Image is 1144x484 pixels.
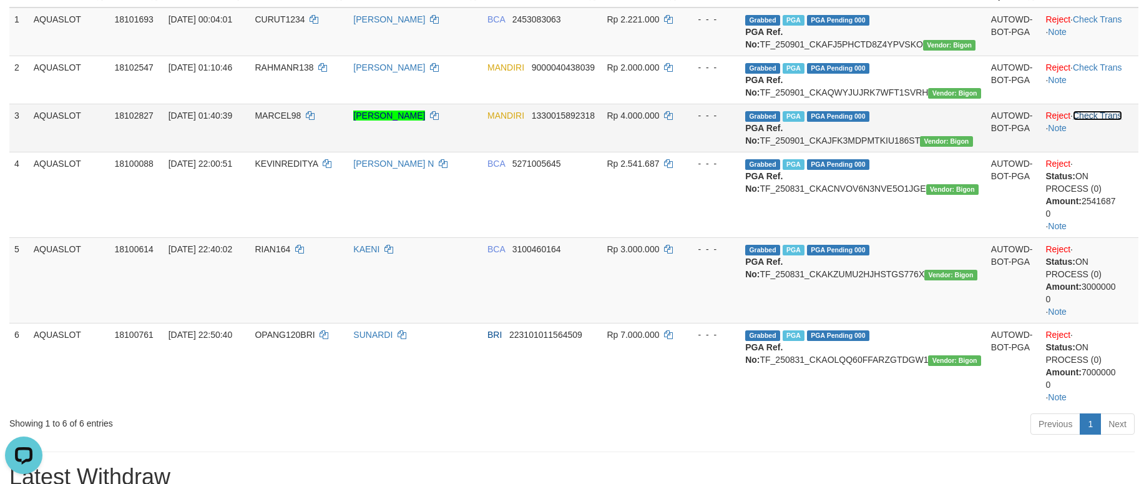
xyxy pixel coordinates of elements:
[29,7,110,56] td: AQUASLOT
[1045,244,1070,254] a: Reject
[745,111,780,122] span: Grabbed
[5,5,42,42] button: Open LiveChat chat widget
[9,323,29,408] td: 6
[687,13,735,26] div: - - -
[783,111,804,122] span: Marked by ayncek2
[1045,330,1070,340] a: Reject
[1040,56,1138,104] td: · ·
[1045,111,1070,121] a: Reject
[1048,27,1067,37] a: Note
[487,111,524,121] span: MANDIRI
[687,109,735,122] div: - - -
[1045,62,1070,72] a: Reject
[1040,323,1138,408] td: · ·
[169,14,232,24] span: [DATE] 00:04:01
[255,62,313,72] span: RAHMANR138
[986,323,1041,408] td: AUTOWD-BOT-PGA
[1045,14,1070,24] a: Reject
[487,244,505,254] span: BCA
[255,159,318,169] span: KEVINREDITYA
[512,14,561,24] span: Copy 2453083063 to clipboard
[807,63,869,74] span: PGA Pending
[532,111,595,121] span: Copy 1330015892318 to clipboard
[687,61,735,74] div: - - -
[9,56,29,104] td: 2
[1045,171,1075,181] b: Status:
[353,111,425,121] a: [PERSON_NAME]
[783,159,804,170] span: Marked by ayncek2
[986,152,1041,237] td: AUTOWD-BOT-PGA
[607,111,659,121] span: Rp 4.000.000
[745,257,783,279] b: PGA Ref. No:
[114,111,153,121] span: 18102827
[807,245,869,255] span: PGA Pending
[255,244,290,254] span: RIAN164
[920,136,972,147] span: Vendor URL: https://checkout31.1velocity.biz
[928,355,980,366] span: Vendor URL: https://checkout31.1velocity.biz
[926,184,979,195] span: Vendor URL: https://checkout31.1velocity.biz
[9,152,29,237] td: 4
[353,62,425,72] a: [PERSON_NAME]
[807,159,869,170] span: PGA Pending
[1045,341,1133,391] div: ON PROCESS (0) 7000000 0
[169,330,232,340] span: [DATE] 22:50:40
[745,27,783,49] b: PGA Ref. No:
[745,245,780,255] span: Grabbed
[607,330,659,340] span: Rp 7.000.000
[687,157,735,170] div: - - -
[1045,282,1082,292] b: Amount:
[607,159,659,169] span: Rp 2.541.687
[1045,342,1075,352] b: Status:
[1100,413,1135,435] a: Next
[807,330,869,341] span: PGA Pending
[928,88,980,99] span: Vendor URL: https://checkout31.1velocity.biz
[255,330,315,340] span: OPANG120BRI
[1045,367,1082,377] b: Amount:
[783,15,804,26] span: Marked by ayncek2
[1040,7,1138,56] td: · ·
[740,104,986,152] td: TF_250901_CKAJFK3MDPMTKIU186ST
[923,40,975,51] span: Vendor URL: https://checkout31.1velocity.biz
[924,270,977,280] span: Vendor URL: https://checkout31.1velocity.biz
[487,159,505,169] span: BCA
[29,237,110,323] td: AQUASLOT
[255,111,301,121] span: MARCEL98
[1080,413,1101,435] a: 1
[807,111,869,122] span: PGA Pending
[487,330,502,340] span: BRI
[745,330,780,341] span: Grabbed
[687,243,735,255] div: - - -
[1040,104,1138,152] td: · ·
[986,104,1041,152] td: AUTOWD-BOT-PGA
[1040,152,1138,237] td: · ·
[9,104,29,152] td: 3
[9,412,467,430] div: Showing 1 to 6 of 6 entries
[1073,14,1122,24] a: Check Trans
[1073,111,1122,121] a: Check Trans
[1045,255,1133,305] div: ON PROCESS (0) 3000000 0
[607,14,659,24] span: Rp 2.221.000
[745,171,783,194] b: PGA Ref. No:
[1045,170,1133,220] div: ON PROCESS (0) 2541687 0
[487,14,505,24] span: BCA
[169,62,232,72] span: [DATE] 01:10:46
[509,330,582,340] span: Copy 223101011564509 to clipboard
[807,15,869,26] span: PGA Pending
[353,330,393,340] a: SUNARDI
[1045,257,1075,267] b: Status:
[745,123,783,146] b: PGA Ref. No:
[532,62,595,72] span: Copy 9000040438039 to clipboard
[740,56,986,104] td: TF_250901_CKAQWYJUJRK7WFT1SVRH
[114,14,153,24] span: 18101693
[353,159,434,169] a: [PERSON_NAME] N
[114,330,153,340] span: 18100761
[1045,196,1082,206] b: Amount:
[745,159,780,170] span: Grabbed
[1045,159,1070,169] a: Reject
[607,244,659,254] span: Rp 3.000.000
[986,237,1041,323] td: AUTOWD-BOT-PGA
[783,245,804,255] span: Marked by ayncek2
[169,244,232,254] span: [DATE] 22:40:02
[114,62,153,72] span: 18102547
[783,63,804,74] span: Marked by ayncek2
